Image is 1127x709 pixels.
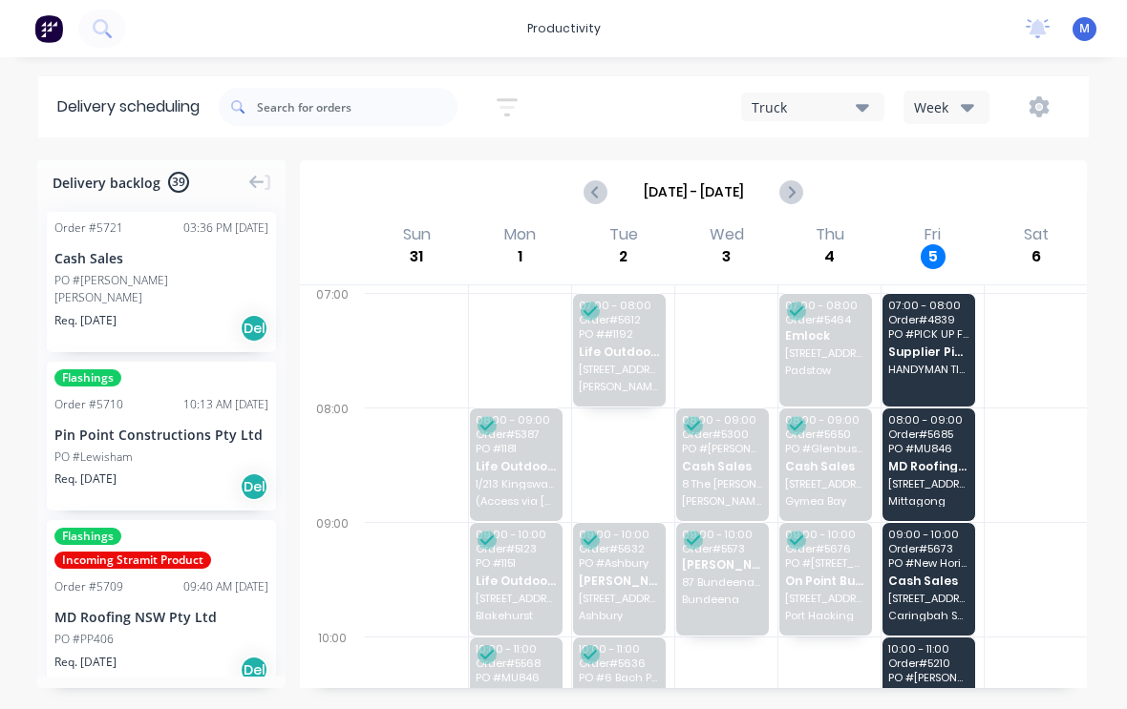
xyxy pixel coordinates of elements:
[240,472,268,501] div: Del
[54,369,121,386] span: Flashings
[741,93,884,121] button: Truck
[785,593,866,604] span: [STREET_ADDRESS]
[54,289,268,306] div: [PERSON_NAME]
[752,97,856,117] div: Truck
[785,495,866,507] span: Gymea Bay
[579,345,660,358] span: Life Outdoors Pty Ltd
[476,610,557,621] span: Blakehurst
[54,470,117,488] span: Req. [DATE]
[579,364,660,375] span: [STREET_ADDRESS]
[579,529,660,540] span: 09:00 - 10:00
[54,425,268,445] div: Pin Point Constructions Pty Ltd
[785,314,866,325] span: Order # 5464
[888,364,969,375] span: HANDYMAN TIMBER
[785,347,866,359] span: [STREET_ADDRESS][PERSON_NAME]
[888,643,969,655] span: 10:00 - 11:00
[579,300,660,311] span: 07:00 - 08:00
[54,552,211,569] span: Incoming Stramit Product
[818,244,842,269] div: 4
[476,414,557,426] span: 08:00 - 09:00
[904,91,989,124] button: Week
[682,529,763,540] span: 09:00 - 10:00
[34,14,63,43] img: Factory
[54,631,114,648] div: PO #PP406
[579,610,660,621] span: Ashbury
[921,244,946,269] div: 5
[240,656,268,684] div: Del
[704,225,750,244] div: Wed
[785,414,866,426] span: 08:00 - 09:00
[579,328,660,340] span: PO # #1192
[476,443,557,454] span: PO # 1181
[240,314,268,343] div: Del
[682,594,763,605] span: Bundeena
[183,396,268,413] div: 10:13 AM [DATE]
[888,657,969,669] span: Order # 5210
[714,244,739,269] div: 3
[785,543,866,554] span: Order # 5676
[1024,244,1049,269] div: 6
[183,578,268,595] div: 09:40 AM [DATE]
[914,97,969,117] div: Week
[785,300,866,311] span: 07:00 - 08:00
[682,543,763,554] span: Order # 5573
[579,381,660,392] span: [PERSON_NAME]
[888,345,969,358] span: Supplier Pick Ups
[682,414,763,426] span: 08:00 - 09:00
[579,593,660,604] span: [STREET_ADDRESS]
[300,283,365,398] div: 07:00
[888,414,969,426] span: 08:00 - 09:00
[682,576,763,588] span: 87 Bundeena Dr
[785,460,866,472] span: Cash Sales
[476,495,557,507] span: (Access via [GEOGRAPHIC_DATA])
[476,593,557,604] span: [STREET_ADDRESS]
[810,225,850,244] div: Thu
[888,300,969,311] span: 07:00 - 08:00
[785,428,866,440] span: Order # 5650
[54,312,117,329] span: Req. [DATE]
[682,443,763,454] span: PO # [PERSON_NAME]
[54,448,133,466] div: PO #Lewisham
[888,478,969,490] span: [STREET_ADDRESS]
[888,543,969,554] span: Order # 5673
[397,225,436,244] div: Sun
[183,219,268,237] div: 03:36 PM [DATE]
[54,219,123,237] div: Order # 5721
[888,428,969,440] span: Order # 5685
[682,495,763,507] span: [PERSON_NAME]
[611,244,636,269] div: 2
[300,512,365,627] div: 09:00
[476,543,557,554] span: Order # 5123
[476,529,557,540] span: 09:00 - 10:00
[508,244,533,269] div: 1
[888,610,969,621] span: Caringbah South
[888,328,969,340] span: PO # PICK UP FROM HANDYMAN TIMBER
[1018,225,1054,244] div: Sat
[785,529,866,540] span: 09:00 - 10:00
[682,478,763,490] span: 8 The [PERSON_NAME]
[579,543,660,554] span: Order # 5632
[476,460,557,472] span: Life Outdoors Pty Ltd
[888,443,969,454] span: PO # MU846
[54,528,121,545] span: Flashings
[888,557,969,569] span: PO # New Horizon
[168,172,189,193] span: 39
[518,14,610,43] div: productivity
[888,314,969,325] span: Order # 4839
[476,672,557,683] span: PO # MU846
[476,574,557,587] span: Life Outdoors Pty Ltd
[54,248,268,268] div: Cash Sales
[53,173,160,193] span: Delivery backlog
[785,329,866,342] span: Emlock
[404,244,429,269] div: 31
[785,443,866,454] span: PO # Glenbush Constructions
[54,578,123,595] div: Order # 5709
[888,672,969,683] span: PO # [PERSON_NAME]
[888,495,969,507] span: Mittagong
[257,88,457,126] input: Search for orders
[579,657,660,669] span: Order # 5636
[579,574,660,587] span: [PERSON_NAME]
[888,593,969,604] span: [STREET_ADDRESS]
[785,557,866,569] span: PO # [STREET_ADDRESS]
[476,557,557,569] span: PO # 1151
